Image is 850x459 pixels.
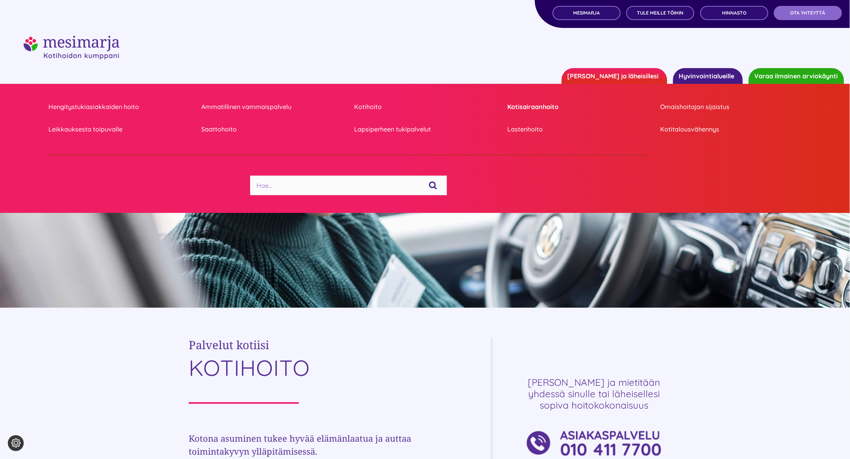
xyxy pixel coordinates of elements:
[700,6,768,20] a: Hinnasto
[507,102,648,112] a: Kotisairaanhoito
[24,36,119,59] img: Mesimarjasi Kotihoidon kumppani
[527,377,661,411] h4: [PERSON_NAME] ja mieti­tään yhdessä si­nulle tai lähei­sellesi sopiva hoitokokonaisuus
[201,102,342,112] a: Ammatillinen vammaispalvelu
[673,68,743,84] a: Hyvinvointialueille
[48,102,189,112] a: Hengitystukiasiakkaiden hoito
[423,176,443,195] input: Haku
[8,435,24,451] button: Evästeasetukset
[354,102,496,112] a: Kotihoito
[189,356,444,380] h1: KOTIHOITO
[189,337,269,352] span: Palvelut kotiisi
[354,124,496,135] a: Lapsiperheen tukipalvelut
[661,124,802,135] a: Kotitalousvähennys
[722,10,746,16] span: Hinnasto
[573,10,600,16] span: MESIMARJA
[637,10,684,16] span: TULE MEILLE TÖIHIN
[250,176,447,195] input: Hae...
[507,124,648,135] a: Lastenhoito
[562,68,667,84] a: [PERSON_NAME] ja läheisillesi
[553,6,621,20] a: MESIMARJA
[48,124,189,135] a: Leikkauksesta toipuvalle
[774,6,842,20] a: OTA YHTEYTTÄ
[201,124,342,135] a: Saattohoito
[661,102,802,112] a: Omaishoitajan sijaistus
[24,35,119,44] a: mesimarjasi
[626,6,694,20] a: TULE MEILLE TÖIHIN
[791,10,826,16] span: OTA YHTEYTTÄ
[189,432,444,458] h3: Kotona asuminen tukee hyvää elämänlaatua ja auttaa toimintakyvyn ylläpitämisessä.
[749,68,844,84] a: Varaa ilmainen arviokäynti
